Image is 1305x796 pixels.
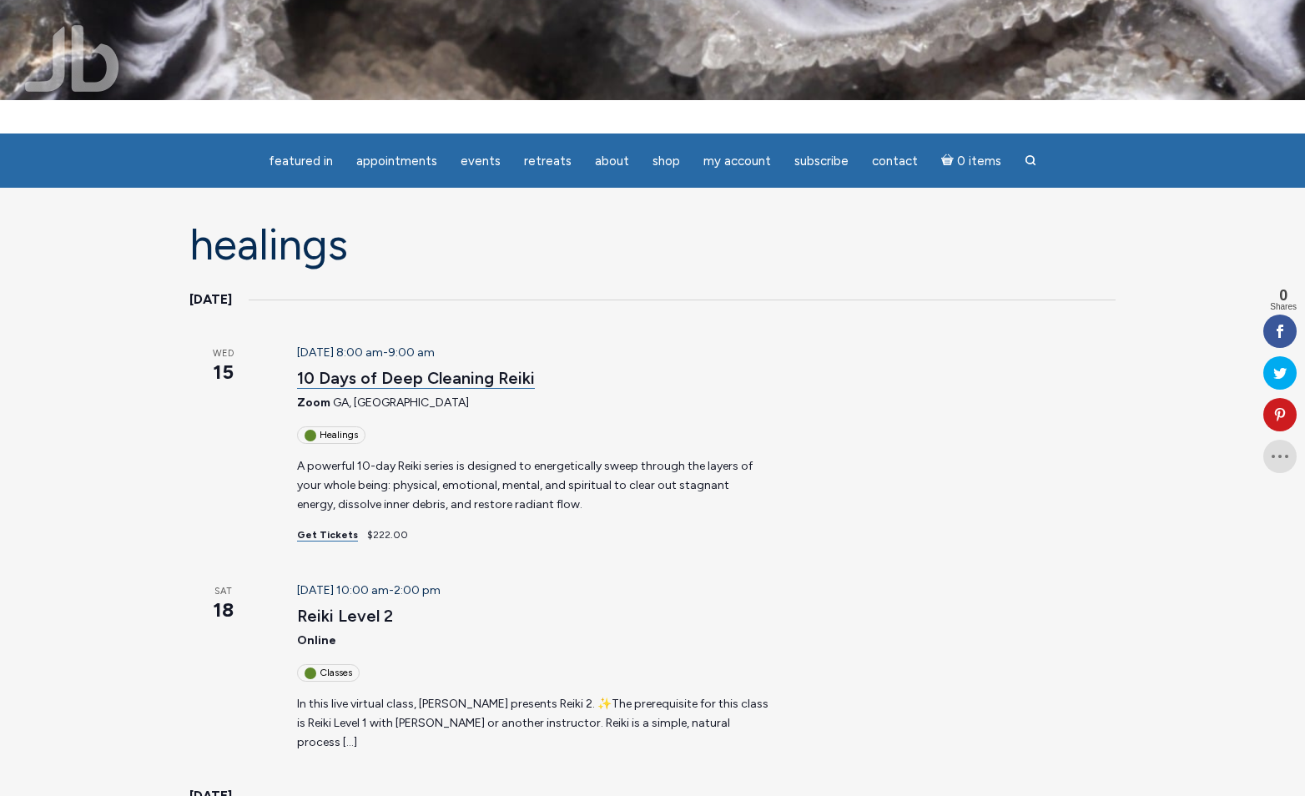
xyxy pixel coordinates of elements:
span: Sat [189,585,257,599]
span: About [595,154,629,169]
span: [DATE] 10:00 am [297,583,389,597]
span: Zoom [297,395,330,410]
span: [DATE] 8:00 am [297,345,383,360]
a: About [585,145,639,178]
span: My Account [703,154,771,169]
span: 0 [1270,288,1297,303]
a: My Account [693,145,781,178]
div: Classes [297,664,360,682]
time: - [297,345,435,360]
span: 15 [189,358,257,386]
time: - [297,583,441,597]
a: 10 Days of Deep Cleaning Reiki [297,368,535,389]
a: Reiki Level 2 [297,606,393,627]
span: featured in [269,154,333,169]
span: Wed [189,347,257,361]
a: Contact [862,145,928,178]
span: Online [297,633,336,647]
span: Events [461,154,501,169]
a: Subscribe [784,145,859,178]
span: 18 [189,596,257,624]
a: Events [451,145,511,178]
span: 0 items [957,155,1001,168]
span: Contact [872,154,918,169]
span: Retreats [524,154,572,169]
a: Shop [642,145,690,178]
span: $222.00 [367,529,408,541]
span: GA, [GEOGRAPHIC_DATA] [333,395,469,410]
span: Shares [1270,303,1297,311]
span: 2:00 pm [394,583,441,597]
span: Shop [652,154,680,169]
a: Retreats [514,145,582,178]
a: Cart0 items [931,144,1011,178]
h1: Healings [189,221,1116,269]
a: featured in [259,145,343,178]
a: Appointments [346,145,447,178]
img: Jamie Butler. The Everyday Medium [25,25,119,92]
a: Get Tickets [297,529,358,542]
span: Appointments [356,154,437,169]
span: 9:00 am [388,345,435,360]
time: [DATE] [189,289,232,310]
p: A powerful 10-day Reiki series is designed to energetically sweep through the layers of your whol... [297,457,768,514]
div: Healings [297,426,365,444]
p: In this live virtual class, [PERSON_NAME] presents Reiki 2. ✨The prerequisite for this class is R... [297,695,768,752]
i: Cart [941,154,957,169]
span: Subscribe [794,154,849,169]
